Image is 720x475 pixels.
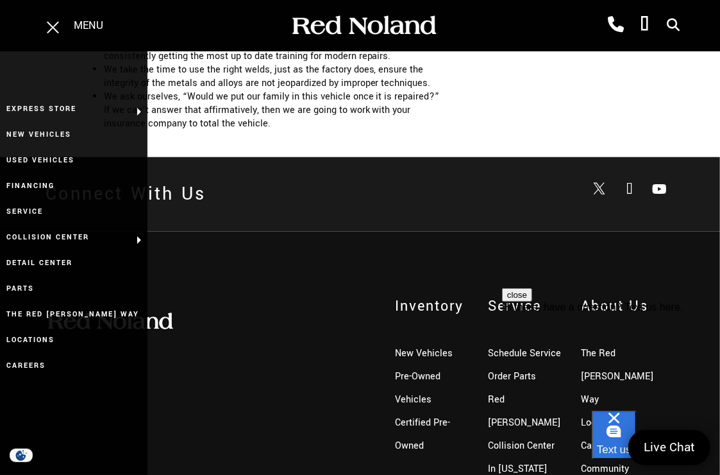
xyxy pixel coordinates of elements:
[587,177,612,203] a: Open Twitter in a new window
[6,449,36,462] section: Click to Open Cookie Consent Modal
[104,63,448,90] li: We take the time to use the right welds, just as the factory does, ensure the integrity of the me...
[290,15,437,37] img: Red Noland Auto Group
[628,430,710,465] a: Live Chat
[637,439,701,456] span: Live Chat
[488,296,562,316] span: Service
[592,411,720,475] iframe: podium webchat widget bubble
[396,347,453,360] a: New Vehicles
[581,439,614,453] a: Careers
[617,177,642,202] a: Open Facebook in a new window
[6,449,36,462] img: Opt-Out Icon
[488,370,536,383] a: Order Parts
[396,416,451,453] a: Certified Pre-Owned
[647,177,673,202] a: Open Youtube-play in a new window
[488,347,561,360] a: Schedule Service
[396,370,441,406] a: Pre-Owned Vehicles
[104,90,448,130] li: We ask ourselves, “Would we put our family in this vehicle once it is repaired?” If we can’t answ...
[502,288,720,427] iframe: podium webchat widget prompt
[396,296,469,316] span: Inventory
